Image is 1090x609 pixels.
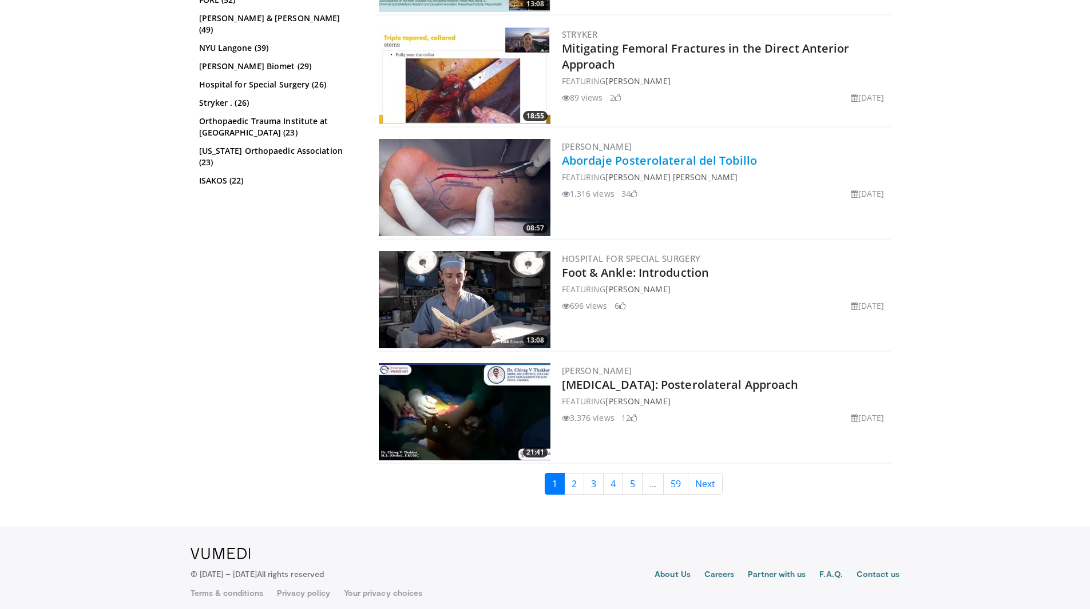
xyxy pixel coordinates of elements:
[584,473,604,495] a: 3
[564,473,584,495] a: 2
[748,568,806,582] a: Partner with us
[562,171,889,183] div: FEATURING
[523,223,548,233] span: 08:57
[379,139,550,236] img: 7d3b674e-053d-4ac7-be52-a5de2b043214.300x170_q85_crop-smart_upscale.jpg
[605,75,670,86] a: [PERSON_NAME]
[562,41,850,72] a: Mitigating Femoral Fractures in the Direct Anterior Approach
[562,153,758,168] a: Abordaje Posterolateral del Tobillo
[562,253,701,264] a: Hospital for Special Surgery
[379,363,550,460] a: 21:41
[199,13,356,35] a: [PERSON_NAME] & [PERSON_NAME] (49)
[562,283,889,295] div: FEATURING
[610,91,621,104] li: 2
[857,568,900,582] a: Contact us
[688,473,723,495] a: Next
[191,587,263,599] a: Terms & conditions
[379,251,550,348] a: 13:08
[379,139,550,236] a: 08:57
[199,42,356,54] a: NYU Langone (39)
[199,79,356,90] a: Hospital for Special Surgery (26)
[191,568,324,580] p: © [DATE] – [DATE]
[344,587,422,599] a: Your privacy choices
[562,365,632,376] a: [PERSON_NAME]
[562,377,799,392] a: [MEDICAL_DATA]: Posterolateral Approach
[199,97,356,109] a: Stryker . (26)
[523,447,548,457] span: 21:41
[704,568,735,582] a: Careers
[603,473,623,495] a: 4
[191,548,251,559] img: VuMedi Logo
[851,412,885,424] li: [DATE]
[523,335,548,345] span: 13:08
[199,145,356,168] a: [US_STATE] Orthopaedic Association (23)
[615,300,626,312] li: 6
[379,27,550,124] img: 6b74bb2b-472e-4d3e-b866-15df13bf8239.300x170_q85_crop-smart_upscale.jpg
[199,116,356,138] a: Orthopaedic Trauma Institute at [GEOGRAPHIC_DATA] (23)
[523,111,548,121] span: 18:55
[379,27,550,124] a: 18:55
[379,363,550,460] img: c4bd661d-4ed9-4f9b-9d87-6be604b48732.300x170_q85_crop-smart_upscale.jpg
[605,284,670,294] a: [PERSON_NAME]
[562,141,632,152] a: [PERSON_NAME]
[621,188,637,200] li: 34
[562,412,615,424] li: 3,376 views
[562,188,615,200] li: 1,316 views
[605,396,670,407] a: [PERSON_NAME]
[545,473,565,495] a: 1
[562,91,603,104] li: 89 views
[851,300,885,312] li: [DATE]
[257,569,324,579] span: All rights reserved
[562,395,889,407] div: FEATURING
[199,175,356,186] a: ISAKOS (22)
[819,568,842,582] a: F.A.Q.
[605,172,738,182] a: [PERSON_NAME] [PERSON_NAME]
[621,412,637,424] li: 12
[663,473,688,495] a: 59
[199,61,356,72] a: [PERSON_NAME] Biomet (29)
[655,568,691,582] a: About Us
[376,473,891,495] nav: Search results pages
[562,29,598,40] a: Stryker
[379,251,550,348] img: 2597ccaf-fde4-49a9-830d-d58ed2aea21f.300x170_q85_crop-smart_upscale.jpg
[851,91,885,104] li: [DATE]
[277,587,330,599] a: Privacy policy
[562,265,710,280] a: Foot & Ankle: Introduction
[562,300,608,312] li: 696 views
[623,473,643,495] a: 5
[562,75,889,87] div: FEATURING
[851,188,885,200] li: [DATE]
